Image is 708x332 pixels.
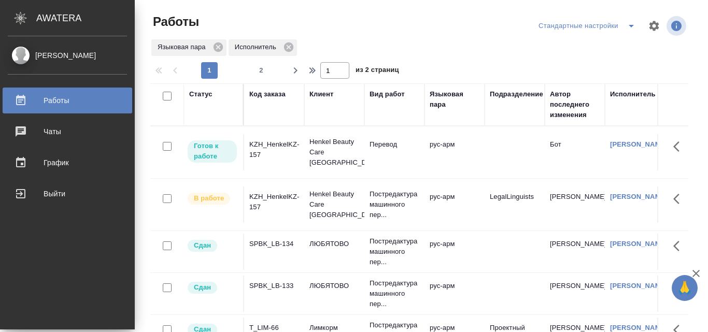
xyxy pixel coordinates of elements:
[187,281,238,295] div: Менеджер проверил работу исполнителя, передает ее на следующий этап
[545,234,605,270] td: [PERSON_NAME]
[194,193,224,204] p: В работе
[253,62,270,79] button: 2
[485,186,545,223] td: LegalLinguists
[424,134,485,170] td: рус-арм
[36,8,135,28] div: AWATERA
[249,239,299,249] div: SPBK_LB-134
[642,13,667,38] span: Настроить таблицу
[3,150,132,176] a: График
[8,93,127,108] div: Работы
[536,18,642,34] div: split button
[370,278,419,309] p: Постредактура машинного пер...
[187,239,238,253] div: Менеджер проверил работу исполнителя, передает ее на следующий этап
[545,276,605,312] td: [PERSON_NAME]
[253,65,270,76] span: 2
[158,42,209,52] p: Языковая пара
[309,281,359,291] p: ЛЮБЯТОВО
[249,281,299,291] div: SPBK_LB-133
[8,186,127,201] div: Выйти
[610,89,656,99] div: Исполнитель
[187,139,238,164] div: Исполнитель может приступить к работе
[676,277,693,299] span: 🙏
[667,234,692,258] button: Здесь прячутся важные кнопки
[610,324,668,331] a: [PERSON_NAME]
[610,193,668,200] a: [PERSON_NAME]
[667,186,692,211] button: Здесь прячутся важные кнопки
[249,139,299,160] div: KZH_HenkelKZ-157
[667,276,692,300] button: Здесь прячутся важные кнопки
[187,192,238,206] div: Исполнитель выполняет работу
[194,141,231,162] p: Готов к работе
[189,89,213,99] div: Статус
[550,89,600,120] div: Автор последнего изменения
[235,42,280,52] p: Исполнитель
[424,276,485,312] td: рус-арм
[490,89,543,99] div: Подразделение
[309,137,359,168] p: Henkel Beauty Care [GEOGRAPHIC_DATA]
[3,181,132,207] a: Выйти
[356,64,399,79] span: из 2 страниц
[667,134,692,159] button: Здесь прячутся важные кнопки
[151,39,226,56] div: Языковая пара
[8,50,127,61] div: [PERSON_NAME]
[249,192,299,212] div: KZH_HenkelKZ-157
[194,282,211,293] p: Сдан
[229,39,297,56] div: Исполнитель
[309,89,333,99] div: Клиент
[430,89,479,110] div: Языковая пара
[194,240,211,251] p: Сдан
[3,119,132,145] a: Чаты
[545,134,605,170] td: Бот
[309,189,359,220] p: Henkel Beauty Care [GEOGRAPHIC_DATA]
[249,89,286,99] div: Код заказа
[3,88,132,113] a: Работы
[370,89,405,99] div: Вид работ
[8,155,127,170] div: График
[424,234,485,270] td: рус-арм
[610,282,668,290] a: [PERSON_NAME]
[370,236,419,267] p: Постредактура машинного пер...
[8,124,127,139] div: Чаты
[309,239,359,249] p: ЛЮБЯТОВО
[545,186,605,223] td: [PERSON_NAME]
[370,189,419,220] p: Постредактура машинного пер...
[150,13,199,30] span: Работы
[424,186,485,223] td: рус-арм
[370,139,419,150] p: Перевод
[610,140,668,148] a: [PERSON_NAME]
[667,16,688,36] span: Посмотреть информацию
[610,240,668,248] a: [PERSON_NAME]
[672,275,698,301] button: 🙏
